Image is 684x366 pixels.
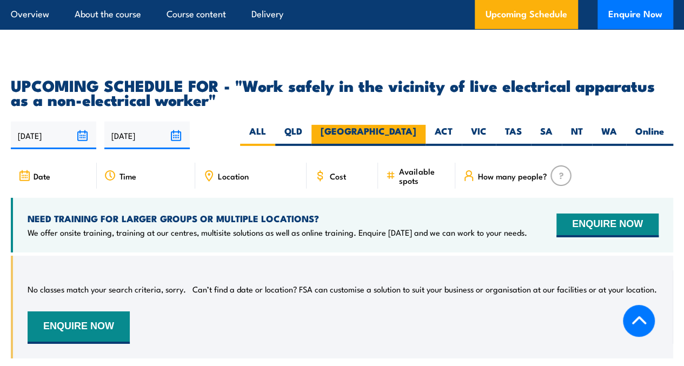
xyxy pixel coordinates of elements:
[562,125,592,146] label: NT
[192,284,657,295] p: Can’t find a date or location? FSA can customise a solution to suit your business or organisation...
[28,212,527,224] h4: NEED TRAINING FOR LARGER GROUPS OR MULTIPLE LOCATIONS?
[478,171,547,181] span: How many people?
[531,125,562,146] label: SA
[34,171,50,181] span: Date
[462,125,496,146] label: VIC
[426,125,462,146] label: ACT
[311,125,426,146] label: [GEOGRAPHIC_DATA]
[275,125,311,146] label: QLD
[11,122,96,149] input: From date
[592,125,626,146] label: WA
[28,227,527,238] p: We offer onsite training, training at our centres, multisite solutions as well as online training...
[11,78,673,106] h2: UPCOMING SCHEDULE FOR - "Work safely in the vicinity of live electrical apparatus as a non-electr...
[240,125,275,146] label: ALL
[626,125,673,146] label: Online
[28,284,186,295] p: No classes match your search criteria, sorry.
[104,122,190,149] input: To date
[218,171,249,181] span: Location
[496,125,531,146] label: TAS
[119,171,136,181] span: Time
[329,171,346,181] span: Cost
[28,311,130,344] button: ENQUIRE NOW
[556,214,659,237] button: ENQUIRE NOW
[399,167,448,185] span: Available spots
